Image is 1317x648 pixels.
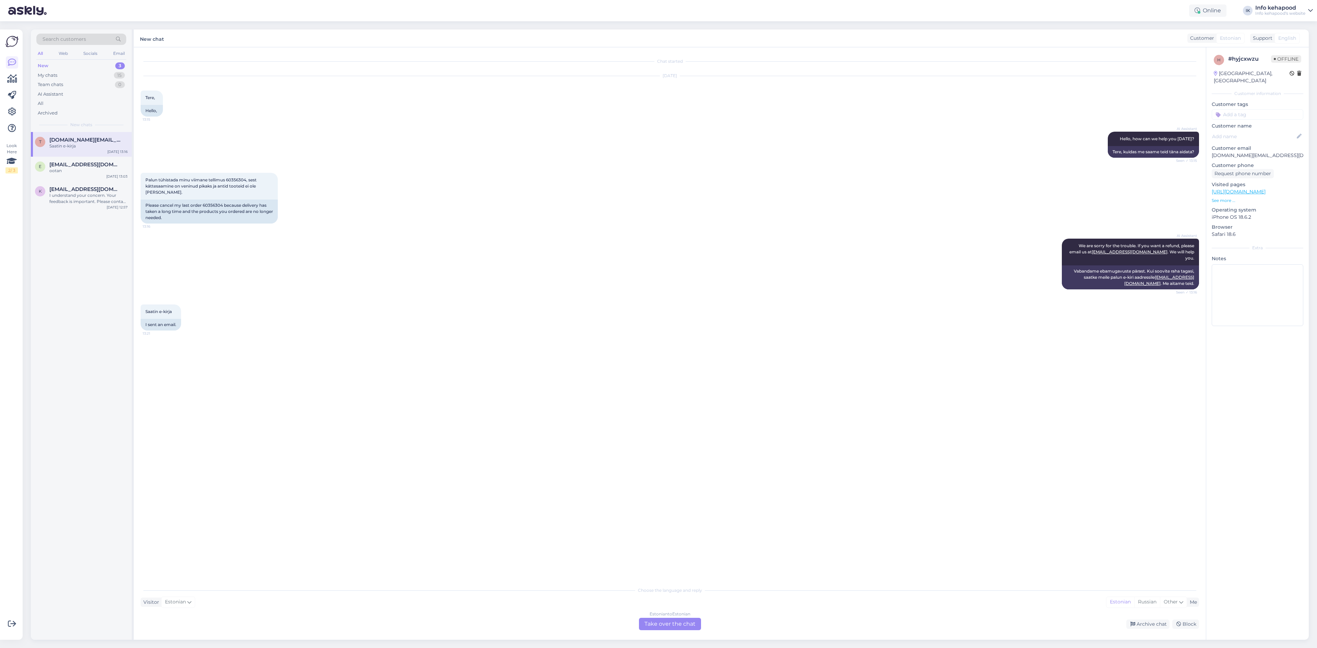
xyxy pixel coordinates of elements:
div: Customer information [1212,91,1303,97]
p: Customer phone [1212,162,1303,169]
div: [DATE] 13:03 [106,174,128,179]
p: iPhone OS 18.6.2 [1212,214,1303,221]
div: Saatin e-kirja [49,143,128,149]
span: k [39,189,42,194]
div: Web [57,49,69,58]
span: kliendipakkumised@gmail.com [49,186,121,192]
span: Offline [1271,55,1301,63]
a: Info kehapoodInfo kehapood's website [1255,5,1313,16]
div: Info kehapood [1255,5,1305,11]
span: AI Assistant [1171,233,1197,238]
img: Askly Logo [5,35,19,48]
span: Estonian [1220,35,1241,42]
div: [DATE] [141,73,1199,79]
p: Notes [1212,255,1303,262]
div: Support [1250,35,1272,42]
div: 0 [115,81,125,88]
span: Saatin e-kirja [145,309,172,314]
div: # hyjcxwzu [1228,55,1271,63]
div: Extra [1212,245,1303,251]
a: [EMAIL_ADDRESS][DOMAIN_NAME] [1124,275,1194,286]
div: AI Assistant [38,91,63,98]
span: 13:21 [143,331,168,336]
span: ester.enna@gmail.com [49,161,121,168]
div: Look Here [5,143,18,173]
div: Visitor [141,599,159,606]
div: Team chats [38,81,63,88]
span: Seen ✓ 13:15 [1171,158,1197,163]
p: Safari 18.6 [1212,231,1303,238]
span: t [39,139,41,144]
div: ootan [49,168,128,174]
span: 13:16 [143,224,168,229]
div: 3 [115,62,125,69]
a: [EMAIL_ADDRESS][DOMAIN_NAME] [1092,249,1167,254]
div: 15 [114,72,125,79]
span: We are sorry for the trouble. If you want a refund, please email us at . We will help you. [1069,243,1195,261]
div: Chat started [141,58,1199,64]
a: [URL][DOMAIN_NAME] [1212,189,1266,195]
span: e [39,164,41,169]
div: Vabandame ebamugavuste pärast. Kui soovite raha tagasi, saatke meile palun e-kiri aadressile . Me... [1062,265,1199,289]
p: [DOMAIN_NAME][EMAIL_ADDRESS][DOMAIN_NAME] [1212,152,1303,159]
div: All [36,49,44,58]
div: All [38,100,44,107]
div: 2 / 3 [5,167,18,173]
div: [DATE] 12:57 [107,205,128,210]
div: [GEOGRAPHIC_DATA], [GEOGRAPHIC_DATA] [1214,70,1290,84]
span: Estonian [165,598,186,606]
div: Tere, kuidas me saame teid täna aidata? [1108,146,1199,158]
div: IK [1243,6,1253,15]
p: Browser [1212,224,1303,231]
p: Operating system [1212,206,1303,214]
span: Hello, how can we help you [DATE]? [1120,136,1194,141]
span: New chats [70,122,92,128]
div: [DATE] 13:16 [107,149,128,154]
div: Block [1172,620,1199,629]
div: I sent an email. [141,319,181,331]
input: Add name [1212,133,1295,140]
div: Hello, [141,105,163,117]
div: My chats [38,72,57,79]
label: New chat [140,34,164,43]
p: Customer name [1212,122,1303,130]
span: Search customers [43,36,86,43]
span: Palun tühistada minu viimane tellimus 60356304, sest kättesaamine on veninud pikaks ja antid toot... [145,177,258,195]
span: Other [1164,599,1178,605]
div: Customer [1187,35,1214,42]
div: Take over the chat [639,618,701,630]
p: Customer email [1212,145,1303,152]
span: 13:15 [143,117,168,122]
div: Archived [38,110,58,117]
div: Please cancel my last order 60356304 because delivery has taken a long time and the products you ... [141,200,278,224]
span: tiinakont.tk@gmail.com [49,137,121,143]
div: Choose the language and reply [141,587,1199,593]
div: New [38,62,48,69]
p: See more ... [1212,197,1303,204]
input: Add a tag [1212,109,1303,120]
div: Info kehapood's website [1255,11,1305,16]
div: I understand your concern. Your feedback is important. Please contact us directly for help with t... [49,192,128,205]
div: Archive chat [1126,620,1170,629]
span: h [1217,57,1221,62]
div: Me [1187,599,1197,606]
div: Email [112,49,126,58]
span: English [1278,35,1296,42]
div: Estonian to Estonian [650,611,690,617]
span: AI Assistant [1171,126,1197,131]
p: Visited pages [1212,181,1303,188]
div: Socials [82,49,99,58]
div: Russian [1134,597,1160,607]
div: Request phone number [1212,169,1274,178]
div: Online [1189,4,1226,17]
span: Seen ✓ 13:16 [1171,290,1197,295]
span: Tere, [145,95,155,100]
p: Customer tags [1212,101,1303,108]
div: Estonian [1106,597,1134,607]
